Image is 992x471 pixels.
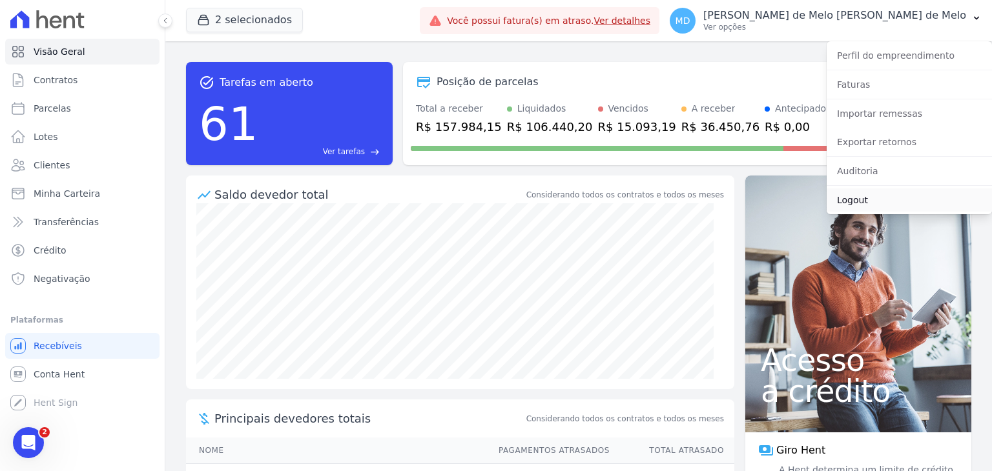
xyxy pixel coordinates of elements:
[526,189,724,201] div: Considerando todos os contratos e todos os meses
[765,118,826,135] div: R$ 0,00
[34,339,82,352] span: Recebíveis
[323,146,365,157] span: Ver tarefas
[5,95,160,121] a: Parcelas
[34,368,85,381] span: Conta Hent
[186,8,303,32] button: 2 selecionados
[5,124,160,150] a: Lotes
[34,215,99,228] span: Transferências
[5,39,160,65] a: Visão Geral
[761,376,956,406] span: a crédito
[827,159,992,183] a: Auditoria
[199,75,214,90] span: task_alt
[594,15,650,26] a: Ver detalhes
[34,74,77,86] span: Contratos
[775,102,826,115] div: Antecipado
[416,102,502,115] div: Total a receber
[659,3,992,39] button: MD [PERSON_NAME] de Melo [PERSON_NAME] de Melo Ver opções
[34,130,58,143] span: Lotes
[703,9,966,22] p: [PERSON_NAME] de Melo [PERSON_NAME] de Melo
[681,118,759,135] div: R$ 36.450,76
[214,410,524,427] span: Principais devedores totais
[437,74,539,90] div: Posição de parcelas
[34,159,70,172] span: Clientes
[34,244,67,257] span: Crédito
[517,102,566,115] div: Liquidados
[598,118,676,135] div: R$ 15.093,19
[263,146,380,157] a: Ver tarefas east
[34,102,71,115] span: Parcelas
[199,90,258,157] div: 61
[34,272,90,285] span: Negativação
[526,413,724,425] span: Considerando todos os contratos e todos os meses
[5,266,160,292] a: Negativação
[5,67,160,93] a: Contratos
[776,443,825,458] span: Giro Hent
[416,118,502,135] div: R$ 157.984,15
[676,16,690,25] span: MD
[5,181,160,206] a: Minha Carteira
[220,75,313,90] span: Tarefas em aberto
[827,73,992,96] a: Faturas
[39,427,50,437] span: 2
[214,186,524,203] div: Saldo devedor total
[186,437,486,464] th: Nome
[34,187,100,200] span: Minha Carteira
[13,427,44,458] iframe: Intercom live chat
[610,437,734,464] th: Total Atrasado
[703,22,966,32] p: Ver opções
[5,333,160,359] a: Recebíveis
[761,345,956,376] span: Acesso
[486,437,610,464] th: Pagamentos Atrasados
[608,102,648,115] div: Vencidos
[507,118,593,135] div: R$ 106.440,20
[5,209,160,235] a: Transferências
[5,152,160,178] a: Clientes
[827,130,992,154] a: Exportar retornos
[5,237,160,263] a: Crédito
[827,44,992,67] a: Perfil do empreendimento
[10,312,154,328] div: Plataformas
[692,102,736,115] div: A receber
[827,188,992,212] a: Logout
[34,45,85,58] span: Visão Geral
[447,14,650,28] span: Você possui fatura(s) em atraso.
[5,361,160,387] a: Conta Hent
[827,102,992,125] a: Importar remessas
[370,147,380,157] span: east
